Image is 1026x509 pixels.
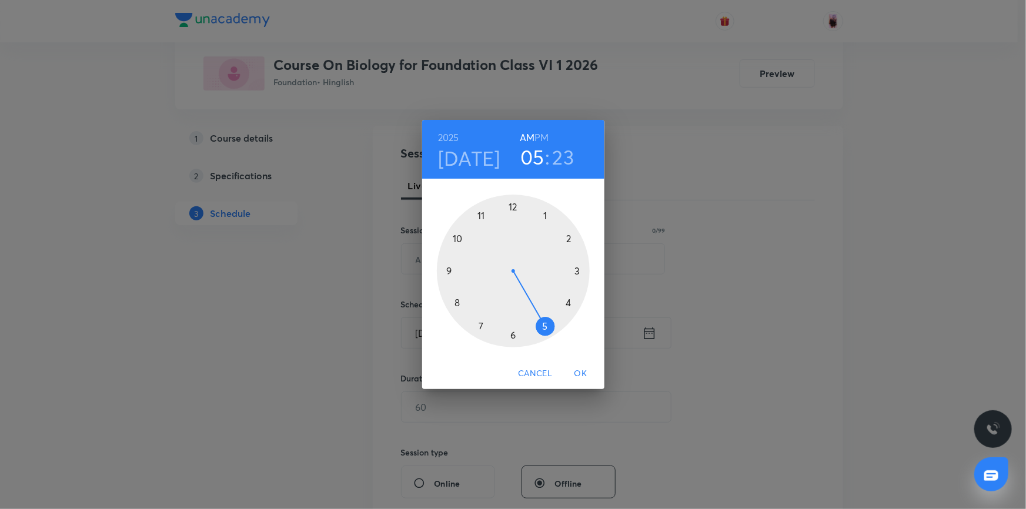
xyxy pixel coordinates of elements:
[520,145,544,169] button: 05
[562,363,600,384] button: OK
[518,366,552,381] span: Cancel
[520,129,534,146] button: AM
[553,145,574,169] button: 23
[534,129,549,146] button: PM
[438,129,459,146] button: 2025
[567,366,595,381] span: OK
[438,146,500,170] button: [DATE]
[513,363,557,384] button: Cancel
[545,145,550,169] h3: :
